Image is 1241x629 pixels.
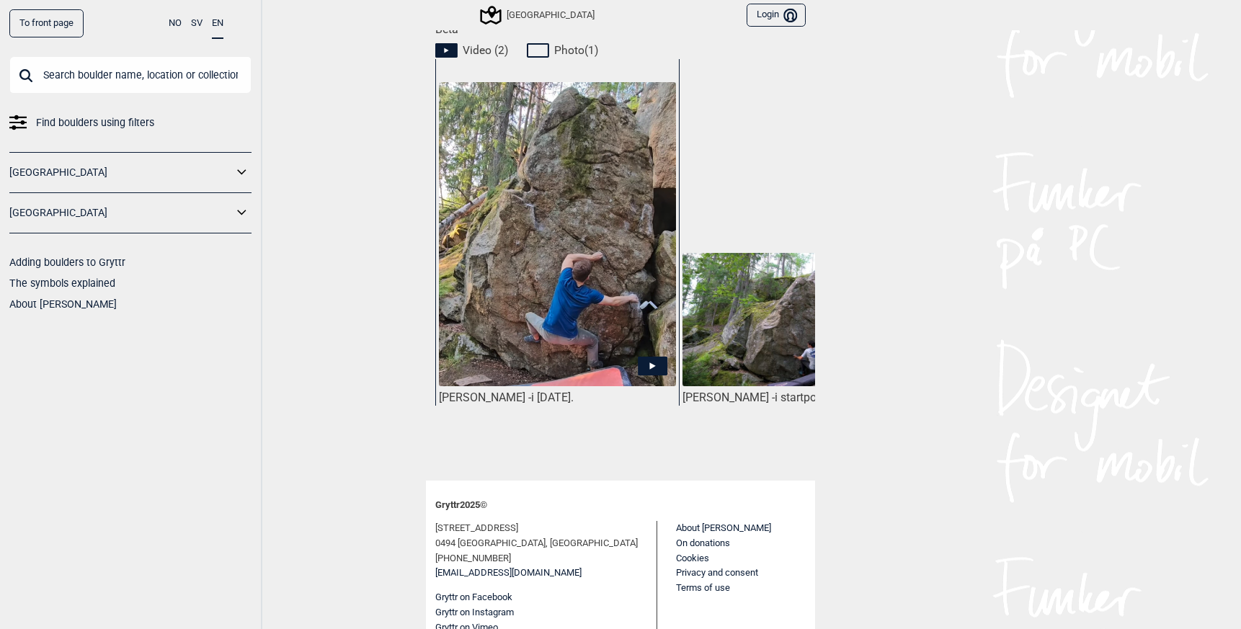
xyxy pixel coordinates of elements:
[439,82,676,386] img: Knut pa Islas Canarias
[191,9,203,37] button: SV
[676,537,730,548] a: On donations
[9,277,115,289] a: The symbols explained
[676,553,709,563] a: Cookies
[463,43,508,58] span: Video ( 2 )
[435,590,512,605] button: Gryttr on Facebook
[482,6,595,24] div: [GEOGRAPHIC_DATA]
[682,253,920,386] img: Islas Canarias 7 A 1
[169,9,182,37] button: NO
[212,9,223,39] button: EN
[9,298,117,310] a: About [PERSON_NAME]
[9,112,252,133] a: Find boulders using filters
[747,4,806,27] button: Login
[676,522,771,533] a: About [PERSON_NAME]
[554,43,598,58] span: Photo ( 1 )
[36,112,154,133] span: Find boulders using filters
[435,490,806,521] div: Gryttr 2025 ©
[435,536,638,551] span: 0494 [GEOGRAPHIC_DATA], [GEOGRAPHIC_DATA]
[676,582,730,593] a: Terms of use
[676,567,758,578] a: Privacy and consent
[439,391,676,406] div: [PERSON_NAME] -
[9,162,233,183] a: [GEOGRAPHIC_DATA]
[9,9,84,37] a: To front page
[435,551,511,566] span: [PHONE_NUMBER]
[531,391,574,404] span: i [DATE].
[426,22,815,462] div: Beta
[682,391,920,406] div: [PERSON_NAME] -
[435,605,514,620] button: Gryttr on Instagram
[9,202,233,223] a: [GEOGRAPHIC_DATA]
[9,256,125,268] a: Adding boulders to Gryttr
[775,391,850,404] span: i startposisjon.
[435,566,582,581] a: [EMAIL_ADDRESS][DOMAIN_NAME]
[435,521,518,536] span: [STREET_ADDRESS]
[9,56,252,94] input: Search boulder name, location or collection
